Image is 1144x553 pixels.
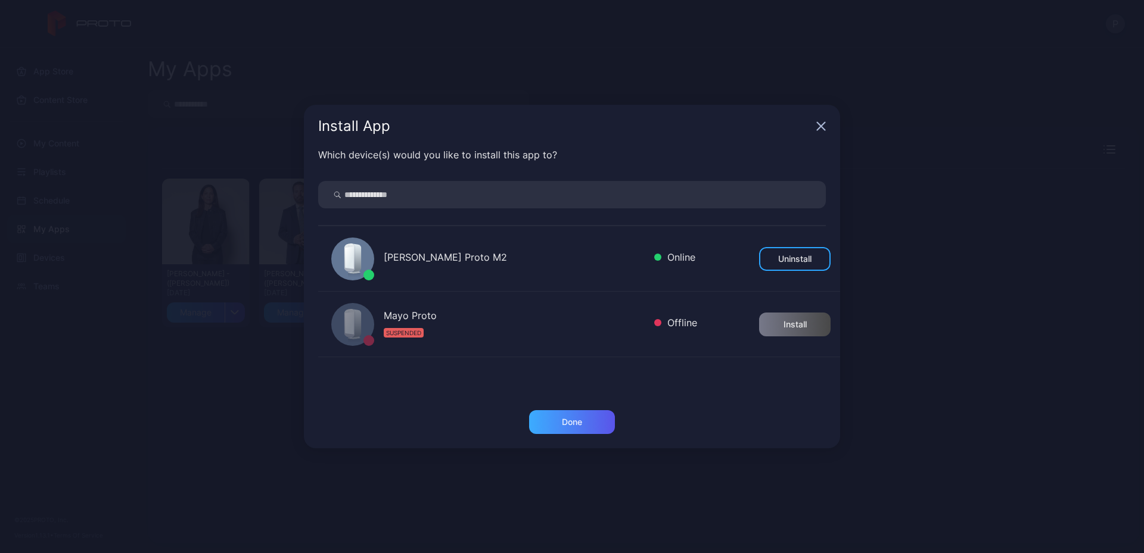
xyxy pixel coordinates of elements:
div: Install [784,320,807,329]
button: Install [759,313,831,336]
div: Mayo Proto [384,308,645,326]
div: Offline [654,315,697,333]
button: Done [529,410,615,434]
div: Install App [318,119,812,133]
div: [PERSON_NAME] Proto M2 [384,250,645,267]
div: Online [654,250,695,267]
button: Uninstall [759,247,831,271]
div: SUSPENDED [384,328,424,338]
div: Done [562,417,582,427]
div: Uninstall [778,254,812,264]
div: Which device(s) would you like to install this app to? [318,148,826,162]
